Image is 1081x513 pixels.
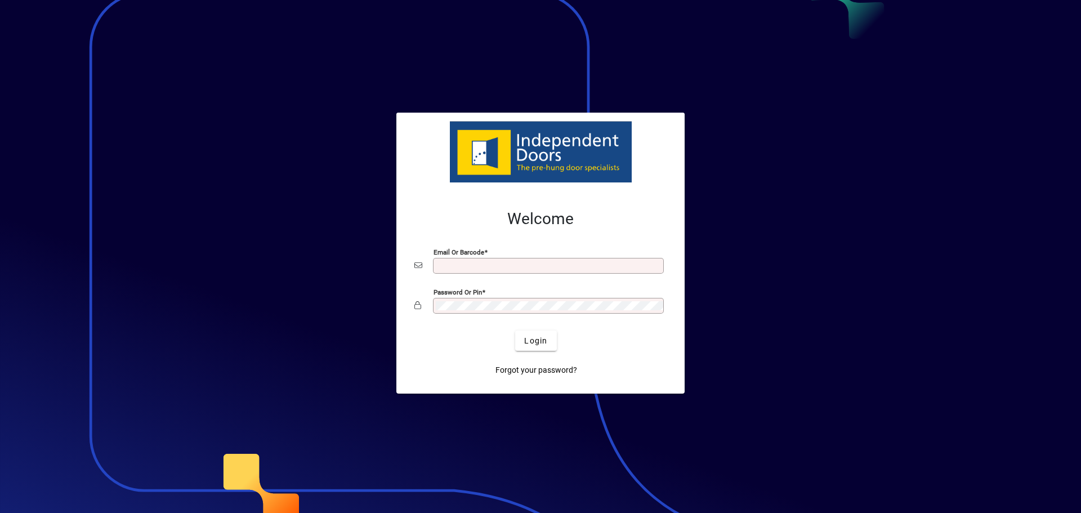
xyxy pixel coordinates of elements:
span: Login [524,335,547,347]
mat-label: Email or Barcode [434,248,484,256]
a: Forgot your password? [491,360,582,380]
button: Login [515,331,556,351]
mat-label: Password or Pin [434,288,482,296]
span: Forgot your password? [495,364,577,376]
h2: Welcome [414,209,667,229]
